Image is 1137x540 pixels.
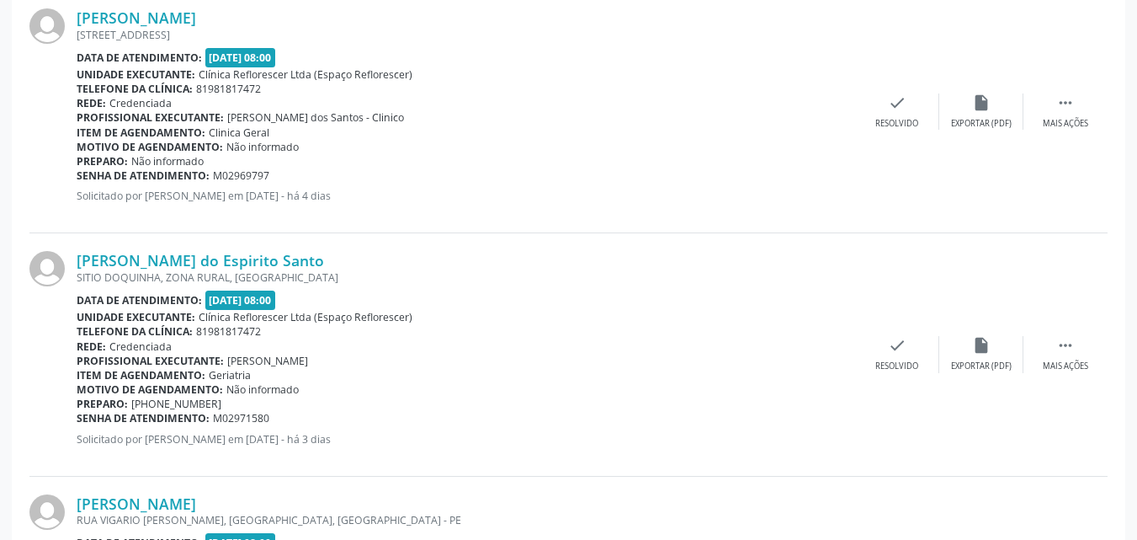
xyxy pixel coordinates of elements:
[199,310,412,324] span: Clínica Reflorescer Ltda (Espaço Reflorescer)
[77,513,855,527] div: RUA VIGARIO [PERSON_NAME], [GEOGRAPHIC_DATA], [GEOGRAPHIC_DATA] - PE
[205,291,276,310] span: [DATE] 08:00
[951,361,1012,372] div: Exportar (PDF)
[77,189,855,203] p: Solicitado por [PERSON_NAME] em [DATE] - há 4 dias
[205,48,276,67] span: [DATE] 08:00
[77,270,855,285] div: SITIO DOQUINHA, ZONA RURAL, [GEOGRAPHIC_DATA]
[213,411,269,425] span: M02971580
[77,51,202,65] b: Data de atendimento:
[226,140,299,154] span: Não informado
[196,324,261,339] span: 81981817472
[77,140,223,154] b: Motivo de agendamento:
[77,340,106,354] b: Rede:
[888,336,906,355] i: check
[109,96,172,110] span: Credenciada
[77,293,202,307] b: Data de atendimento:
[77,154,128,168] b: Preparo:
[972,336,991,355] i: insert_drive_file
[77,251,324,270] a: [PERSON_NAME] do Espirito Santo
[888,94,906,112] i: check
[209,368,251,382] span: Geriatria
[77,432,855,446] p: Solicitado por [PERSON_NAME] em [DATE] - há 3 dias
[875,361,918,372] div: Resolvido
[29,251,65,286] img: img
[951,118,1012,130] div: Exportar (PDF)
[196,82,261,96] span: 81981817472
[77,126,205,140] b: Item de agendamento:
[1043,361,1088,372] div: Mais ações
[1043,118,1088,130] div: Mais ações
[213,168,269,183] span: M02969797
[77,8,196,27] a: [PERSON_NAME]
[199,67,412,82] span: Clínica Reflorescer Ltda (Espaço Reflorescer)
[131,397,221,411] span: [PHONE_NUMBER]
[77,28,855,42] div: [STREET_ADDRESS]
[77,168,210,183] b: Senha de atendimento:
[77,397,128,411] b: Preparo:
[77,67,195,82] b: Unidade executante:
[109,340,172,354] span: Credenciada
[227,354,308,368] span: [PERSON_NAME]
[77,82,193,96] b: Telefone da clínica:
[227,110,404,125] span: [PERSON_NAME] dos Santos - Clinico
[29,495,65,530] img: img
[1056,336,1075,355] i: 
[77,324,193,339] b: Telefone da clínica:
[131,154,204,168] span: Não informado
[77,96,106,110] b: Rede:
[77,354,224,368] b: Profissional executante:
[77,411,210,425] b: Senha de atendimento:
[77,368,205,382] b: Item de agendamento:
[226,382,299,397] span: Não informado
[1056,94,1075,112] i: 
[209,126,269,140] span: Clinica Geral
[77,495,196,513] a: [PERSON_NAME]
[972,94,991,112] i: insert_drive_file
[875,118,918,130] div: Resolvido
[77,310,195,324] b: Unidade executante:
[29,8,65,44] img: img
[77,110,224,125] b: Profissional executante:
[77,382,223,397] b: Motivo de agendamento:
